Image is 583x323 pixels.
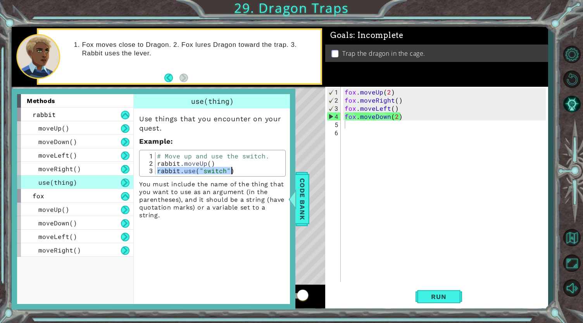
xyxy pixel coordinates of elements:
[327,104,341,112] div: 3
[82,41,315,58] li: Fox moves close to Dragon. 2. Fox lures Dragon toward the trap. 3. Rabbit uses the lever.
[423,293,454,301] span: Run
[141,160,155,167] div: 2
[38,178,77,186] span: use(thing)
[38,219,77,227] span: moveDown()
[416,285,462,308] button: Shift+Enter: Run current code.
[38,151,77,159] span: moveLeft()
[33,110,56,119] span: rabbit
[141,167,155,174] div: 3
[27,97,55,105] span: methods
[296,175,309,222] span: Code Bank
[327,88,341,96] div: 1
[561,93,583,115] button: AI Hint
[327,96,341,104] div: 2
[164,74,179,82] button: Back
[38,232,77,241] span: moveLeft()
[38,137,77,146] span: moveDown()
[38,124,69,132] span: moveUp()
[561,68,583,90] button: Restart Level
[561,227,583,249] button: Back to Map
[141,152,155,160] div: 1
[327,120,341,129] div: 5
[134,94,291,108] div: use(thing)
[179,74,188,82] button: Next
[327,112,341,120] div: 4
[561,43,583,65] button: Level Options
[139,114,286,133] p: Use things that you encounter on your quest.
[17,94,133,108] div: methods
[330,31,404,40] span: Goals
[561,277,583,299] button: Mute
[353,31,403,40] span: : Incomplete
[38,246,81,254] span: moveRight()
[139,180,286,219] p: You must include the name of the thing that you want to use as an argument (in the parentheses), ...
[139,137,171,145] span: Example
[327,129,341,137] div: 6
[342,49,425,58] p: Trap the dragon in the cage.
[561,252,583,275] button: Maximize Browser
[38,165,81,173] span: moveRight()
[561,225,583,251] a: Back to Map
[191,96,234,106] span: use(thing)
[139,137,173,145] strong: :
[33,192,44,200] span: fox
[38,205,69,213] span: moveUp()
